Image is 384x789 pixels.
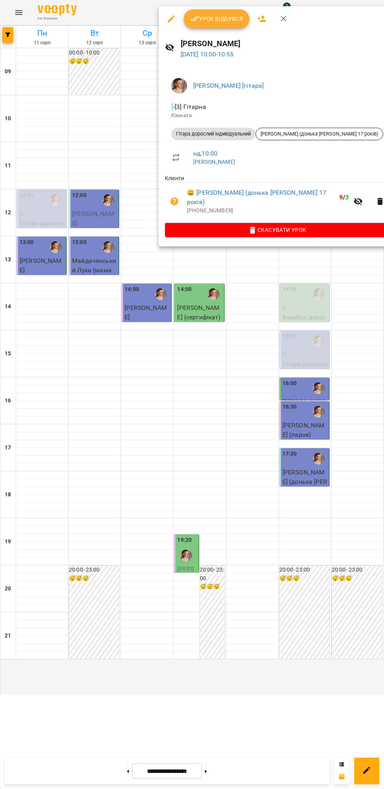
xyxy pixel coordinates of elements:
span: 9 [339,194,343,201]
span: - [3] Гітарна [171,103,208,110]
span: [PERSON_NAME] (донька [PERSON_NAME] 17 років) [256,130,383,138]
span: Скасувати Урок [171,225,383,235]
div: [PERSON_NAME] (донька [PERSON_NAME] 17 років) [255,128,383,140]
span: 3 [345,194,349,201]
p: Кімната [171,112,383,119]
span: Гітара дорослий індивідуальний [171,130,255,138]
a: [PERSON_NAME] [193,159,235,165]
a: нд , 10:00 [193,150,217,157]
a: [DATE] 10:00-10:55 [181,51,234,58]
span: Урок відбувся [190,14,243,24]
img: 17edbb4851ce2a096896b4682940a88a.jfif [171,78,187,94]
button: Урок відбувся [184,9,250,28]
p: [PHONE_NUMBER] [187,207,349,215]
button: Візит ще не сплачено. Додати оплату? [165,192,184,211]
a: [PERSON_NAME] [гітара] [193,82,264,89]
b: / [339,194,349,201]
a: 😀 [PERSON_NAME] (донька [PERSON_NAME] 17 років) [187,188,336,206]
